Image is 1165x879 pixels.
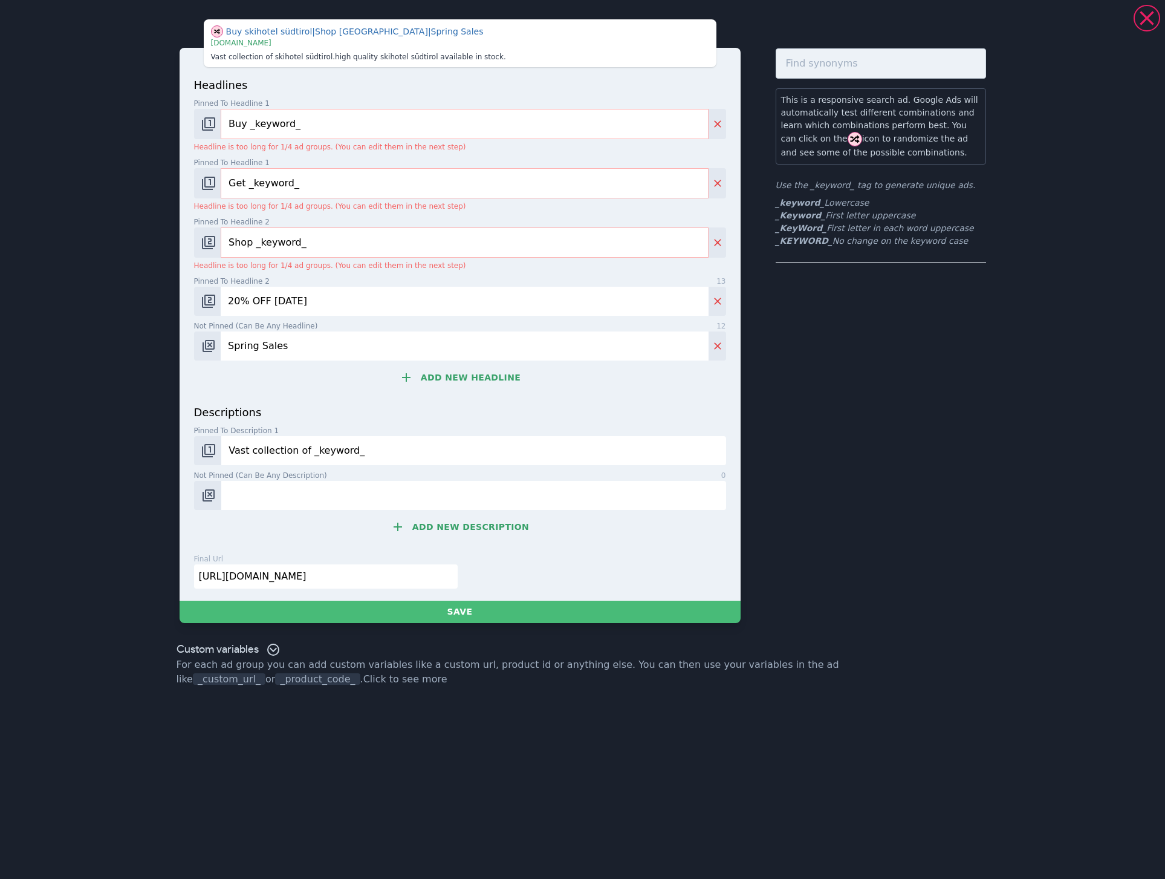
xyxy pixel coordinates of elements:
[193,673,265,685] span: _custom_url_
[194,98,270,109] span: Pinned to headline 1
[194,168,221,198] button: Change pinned position
[211,39,271,47] span: [DOMAIN_NAME]
[776,197,986,209] li: Lowercase
[194,425,279,436] span: Pinned to description 1
[194,404,726,420] p: descriptions
[201,235,216,250] img: pos-2.svg
[201,443,216,458] img: pos-1.svg
[721,470,726,481] span: 0
[177,642,281,658] div: Custom variables
[194,554,224,564] p: final url
[194,201,726,212] p: Headline is too long for 1/4 ad groups. (You can edit them in the next step)
[201,488,216,503] img: pos-.svg
[201,176,216,191] img: pos-1.svg
[428,27,431,36] span: |
[194,260,726,271] p: Headline is too long for 1/4 ad groups. (You can edit them in the next step)
[776,223,827,233] b: _KeyWord_
[776,179,986,192] p: Use the _keyword_ tag to generate unique ads.
[335,53,506,61] span: high quality skihotel südtirol available in stock
[776,197,986,247] ul: First letter uppercase
[194,109,221,139] button: Change pinned position
[194,77,726,93] p: headlines
[709,287,726,316] button: Delete
[716,276,725,287] span: 13
[201,294,216,309] img: pos-2.svg
[201,117,216,131] img: pos-1.svg
[504,53,506,61] span: .
[201,339,216,353] img: pos-.svg
[211,53,336,61] span: Vast collection of skihotel südtirol
[180,601,741,623] button: Save
[194,157,270,168] span: Pinned to headline 1
[211,25,223,38] img: shuffle.svg
[226,27,315,36] span: Buy skihotel südtirol
[333,53,335,61] span: .
[194,287,221,316] button: Change pinned position
[431,27,484,36] span: Spring Sales
[776,48,986,79] input: Find synonyms
[776,235,986,247] li: No change on the keyword case
[194,470,327,481] span: Not pinned (Can be any description)
[194,227,221,258] button: Change pinned position
[194,515,726,539] button: Add new description
[194,321,318,332] span: Not pinned (Can be any headline)
[848,132,862,146] img: shuffle.svg
[716,321,725,332] span: 12
[194,332,221,361] button: Change pinned position
[275,673,360,685] span: _product_code_
[194,142,726,152] p: Headline is too long for 1/4 ad groups. (You can edit them in the next step)
[776,211,826,220] b: _Keyword_
[776,236,832,246] b: _KEYWORD_
[211,25,223,37] span: Show different combination
[194,276,270,287] span: Pinned to headline 2
[194,481,222,510] button: Change pinned position
[204,19,716,67] div: This is just a visual aid. Your CSV will only contain exactly what you add in the form below.
[776,222,986,235] li: First letter in each word uppercase
[194,217,270,227] span: Pinned to headline 2
[709,109,726,139] button: Delete
[315,27,431,36] span: Shop [GEOGRAPHIC_DATA]
[194,365,726,390] button: Add new headline
[709,227,726,258] button: Delete
[194,436,222,465] button: Change pinned position
[776,198,825,207] b: _keyword_
[781,94,981,159] p: This is a responsive search ad. Google Ads will automatically test different combinations and lea...
[709,168,726,198] button: Delete
[709,332,726,361] button: Delete
[312,27,315,36] span: |
[177,658,989,687] p: For each ad group you can add custom variables like a custom url, product id or anything else. Yo...
[363,673,447,685] a: Click to see more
